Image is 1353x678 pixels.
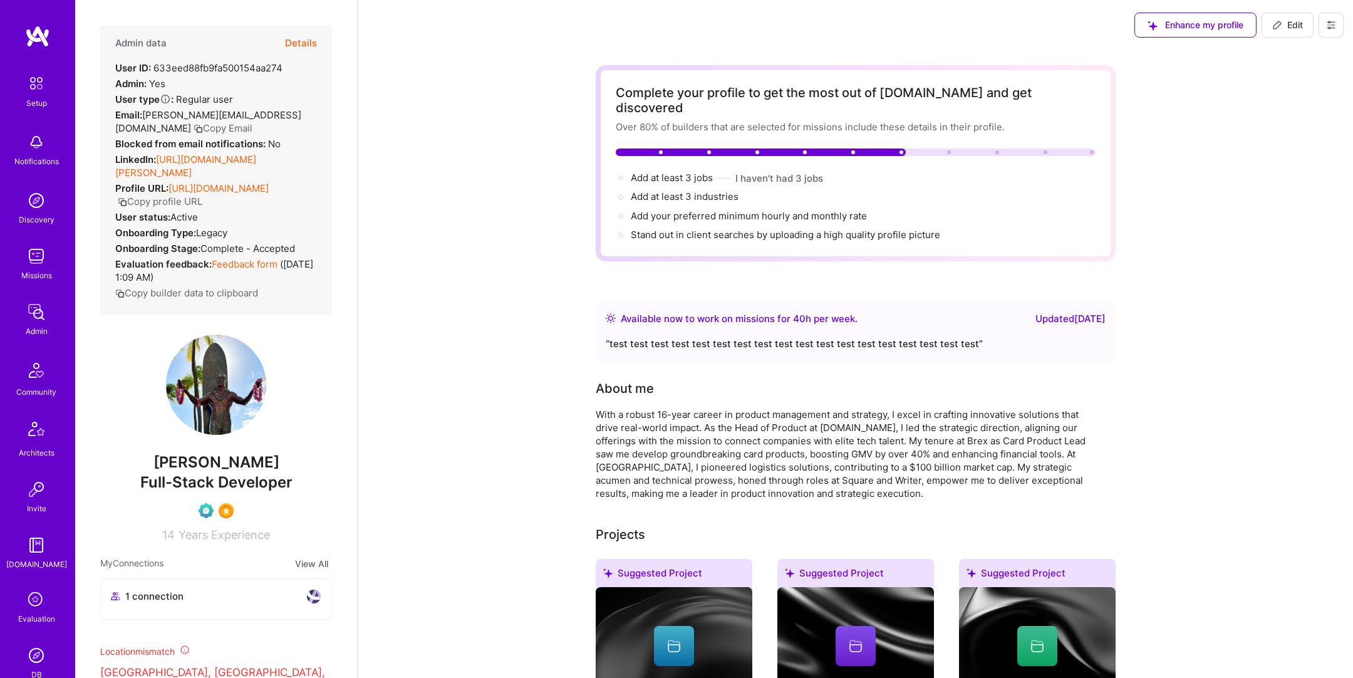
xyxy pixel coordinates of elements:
span: 40 [793,313,806,325]
i: icon SuggestedTeams [1148,21,1158,31]
a: [URL][DOMAIN_NAME] [168,182,269,194]
div: Over 80% of builders that are selected for missions include these details in their profile. [616,120,1096,133]
button: I haven't had 3 jobs [735,172,823,185]
strong: User ID: [115,62,151,74]
div: With a robust 16-year career in product management and strategy, I excel in crafting innovative s... [596,408,1097,500]
div: [DOMAIN_NAME] [6,558,67,571]
div: Suggested Project [777,559,934,592]
strong: LinkedIn: [115,154,156,165]
img: Admin Search [24,643,49,668]
div: Location mismatch [100,645,332,658]
i: icon SuggestedTeams [785,568,794,578]
img: avatar [306,589,321,604]
div: Architects [19,446,54,459]
div: Invite [27,502,46,515]
div: Complete your profile to get the most out of [DOMAIN_NAME] and get discovered [616,85,1096,115]
span: Edit [1272,19,1303,31]
strong: User type : [115,93,174,105]
strong: Evaluation feedback: [115,258,212,270]
img: setup [23,70,49,96]
div: Projects [596,525,645,544]
span: 1 connection [125,590,184,603]
a: Feedback form [212,258,277,270]
strong: User status: [115,211,170,223]
i: icon SuggestedTeams [603,568,613,578]
img: User Avatar [166,335,266,435]
div: Available now to work on missions for h per week . [621,311,858,326]
img: discovery [24,188,49,213]
div: Stand out in client searches by uploading a high quality profile picture [631,228,940,241]
i: Help [160,93,171,105]
button: Copy Email [194,122,252,135]
button: Enhance my profile [1134,13,1257,38]
div: ( [DATE] 1:09 AM ) [115,258,317,284]
img: Community [21,355,51,385]
h4: Admin data [115,38,167,49]
span: 14 [162,528,175,541]
strong: Onboarding Stage: [115,243,200,254]
div: Community [16,385,56,399]
img: Invite [24,477,49,502]
div: Notifications [14,155,59,168]
span: Add your preferred minimum hourly and monthly rate [631,210,867,222]
i: icon SuggestedTeams [967,568,976,578]
span: [PERSON_NAME][EMAIL_ADDRESS][DOMAIN_NAME] [115,109,301,134]
span: Full-Stack Developer [140,473,293,491]
button: Copy builder data to clipboard [115,286,258,300]
img: Evaluation Call Pending [199,503,214,518]
span: Complete - Accepted [200,243,295,254]
img: Architects [21,416,51,446]
div: Missions [21,269,52,282]
img: teamwork [24,244,49,269]
strong: Email: [115,109,142,121]
div: Suggested Project [596,559,752,592]
strong: Onboarding Type: [115,227,196,239]
div: Yes [115,77,165,90]
button: Edit [1262,13,1314,38]
img: admin teamwork [24,300,49,325]
span: Enhance my profile [1148,19,1243,31]
img: Availability [606,313,616,323]
span: Active [170,211,198,223]
span: legacy [196,227,227,239]
button: Details [285,25,317,61]
div: Regular user [115,93,233,106]
div: Discovery [19,213,54,226]
button: Copy profile URL [118,195,202,208]
div: No [115,137,281,150]
span: Add at least 3 industries [631,190,739,202]
span: Add at least 3 jobs [631,172,713,184]
i: icon Copy [118,197,127,207]
button: View All [291,556,332,571]
button: 1 connectionavatar [100,578,332,620]
div: About me [596,379,654,398]
span: [PERSON_NAME] [100,453,332,472]
img: SelectionTeam [219,503,234,518]
i: icon Collaborator [111,592,120,601]
div: “ test test test test test test test test test test test test test test test test test test ” [606,336,1106,352]
img: guide book [24,533,49,558]
div: Suggested Project [959,559,1116,592]
i: icon Copy [194,124,203,133]
div: Setup [26,96,47,110]
a: [URL][DOMAIN_NAME][PERSON_NAME] [115,154,256,179]
img: bell [24,130,49,155]
i: icon Copy [115,289,125,298]
div: Updated [DATE] [1035,311,1106,326]
i: icon SelectionTeam [24,588,48,612]
div: Evaluation [18,612,55,625]
div: Admin [26,325,48,338]
strong: Blocked from email notifications: [115,138,268,150]
span: My Connections [100,556,163,571]
strong: Profile URL: [115,182,168,194]
div: 633eed88fb9fa500154aa274 [115,61,283,75]
span: Years Experience [179,528,270,541]
img: logo [25,25,50,48]
strong: Admin: [115,78,147,90]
